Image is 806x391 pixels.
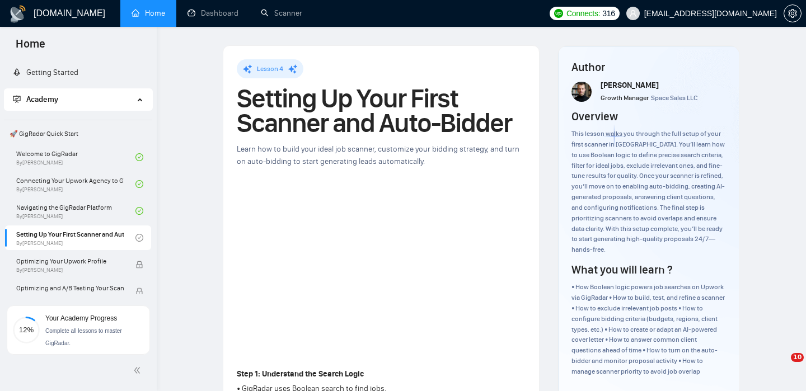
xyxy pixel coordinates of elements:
span: By [PERSON_NAME] [16,294,124,300]
span: Home [7,36,54,59]
span: Academy [13,95,58,104]
span: double-left [133,365,144,376]
span: Connects: [566,7,600,20]
span: Lesson 4 [257,65,283,73]
span: fund-projection-screen [13,95,21,103]
iframe: Intercom live chat [768,353,795,380]
a: setting [784,9,802,18]
span: 12% [13,326,40,333]
span: check-circle [135,207,143,215]
div: • How Boolean logic powers job searches on Upwork via GigRadar • How to build, test, and refine a... [571,282,727,377]
strong: Step 1: Understand the Search Logic [237,369,364,379]
span: By [PERSON_NAME] [16,267,124,274]
span: Growth Manager [601,94,649,102]
img: vlad-t.jpg [571,82,592,102]
img: logo [9,5,27,23]
span: check-circle [135,180,143,188]
a: Connecting Your Upwork Agency to GigRadarBy[PERSON_NAME] [16,172,135,196]
span: lock [135,288,143,295]
h4: What you will learn ? [571,262,672,277]
h4: Overview [571,109,618,124]
span: Optimizing Your Upwork Profile [16,256,124,267]
h1: Setting Up Your First Scanner and Auto-Bidder [237,86,526,135]
iframe: To enrich screen reader interactions, please activate Accessibility in Grammarly extension settings [237,186,526,348]
h4: Author [571,59,727,75]
span: Academy [26,95,58,104]
span: check-circle [135,234,143,242]
span: Space Sales LLC [651,94,697,102]
a: Welcome to GigRadarBy[PERSON_NAME] [16,145,135,169]
span: lock [135,261,143,268]
span: 🚀 GigRadar Quick Start [5,123,151,145]
span: check-circle [135,153,143,161]
span: user [629,10,637,17]
span: setting [784,9,801,18]
li: Getting Started [4,62,152,84]
div: This lesson walks you through the full setup of your first scanner in [GEOGRAPHIC_DATA]. You’ll l... [571,129,727,255]
a: Setting Up Your First Scanner and Auto-BidderBy[PERSON_NAME] [16,225,135,250]
span: Your Academy Progress [45,314,117,322]
button: setting [784,4,802,22]
span: 10 [791,353,804,362]
span: Learn how to build your ideal job scanner, customize your bidding strategy, and turn on auto-bidd... [237,144,519,166]
span: [PERSON_NAME] [601,81,659,90]
a: dashboardDashboard [188,8,238,18]
span: Complete all lessons to master GigRadar. [45,328,122,346]
span: Optimizing and A/B Testing Your Scanner for Better Results [16,282,124,294]
a: searchScanner [261,8,302,18]
img: upwork-logo.png [554,9,563,18]
a: rocketGetting Started [13,68,78,77]
a: Navigating the GigRadar PlatformBy[PERSON_NAME] [16,199,135,223]
span: 316 [602,7,615,20]
a: homeHome [132,8,165,18]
